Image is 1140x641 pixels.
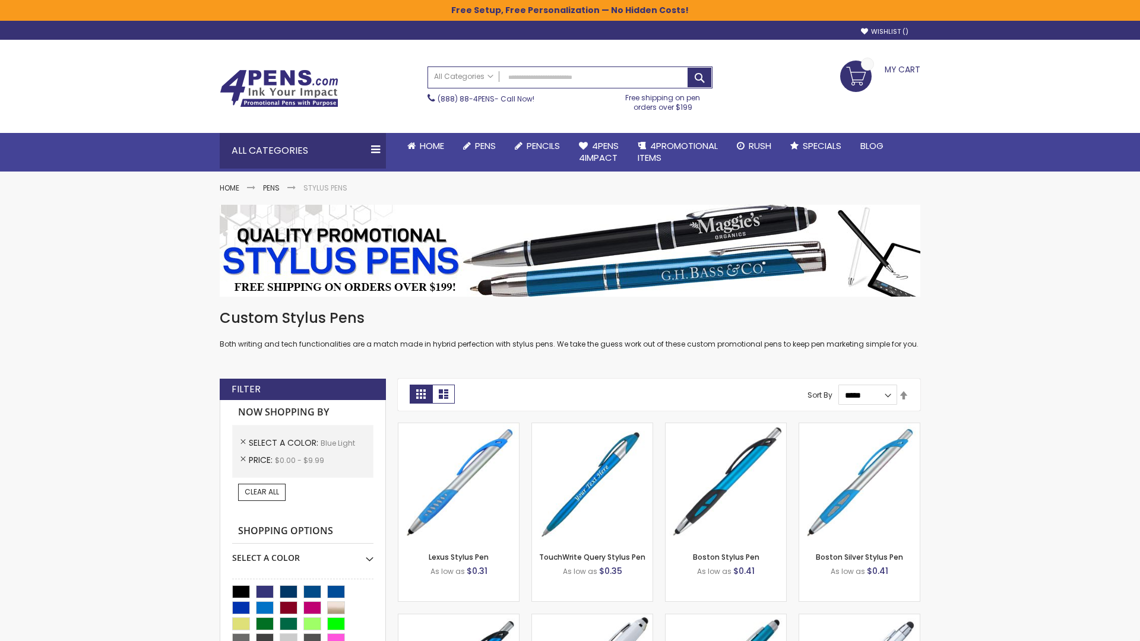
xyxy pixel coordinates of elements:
[232,544,373,564] div: Select A Color
[321,438,355,448] span: Blue Light
[475,139,496,152] span: Pens
[410,385,432,404] strong: Grid
[249,454,275,466] span: Price
[666,423,786,433] a: Boston Stylus Pen-Blue - Light
[803,139,841,152] span: Specials
[816,552,903,562] a: Boston Silver Stylus Pen
[398,423,519,433] a: Lexus Stylus Pen-Blue - Light
[532,614,653,624] a: Kimberly Logo Stylus Pens-LT-Blue
[505,133,569,159] a: Pencils
[398,423,519,544] img: Lexus Stylus Pen-Blue - Light
[434,72,493,81] span: All Categories
[232,400,373,425] strong: Now Shopping by
[666,614,786,624] a: Lory Metallic Stylus Pen-Blue - Light
[638,139,718,164] span: 4PROMOTIONAL ITEMS
[807,390,832,400] label: Sort By
[613,88,713,112] div: Free shipping on pen orders over $199
[860,139,883,152] span: Blog
[563,566,597,576] span: As low as
[569,133,628,172] a: 4Pens4impact
[532,423,653,433] a: TouchWrite Query Stylus Pen-Blue Light
[831,566,865,576] span: As low as
[220,69,338,107] img: 4Pens Custom Pens and Promotional Products
[727,133,781,159] a: Rush
[539,552,645,562] a: TouchWrite Query Stylus Pen
[454,133,505,159] a: Pens
[599,565,622,577] span: $0.35
[799,423,920,433] a: Boston Silver Stylus Pen-Blue - Light
[527,139,560,152] span: Pencils
[238,484,286,500] a: Clear All
[467,565,487,577] span: $0.31
[438,94,534,104] span: - Call Now!
[220,133,386,169] div: All Categories
[220,183,239,193] a: Home
[781,133,851,159] a: Specials
[799,614,920,624] a: Silver Cool Grip Stylus Pen-Blue - Light
[263,183,280,193] a: Pens
[861,27,908,36] a: Wishlist
[232,383,261,396] strong: Filter
[438,94,495,104] a: (888) 88-4PENS
[220,205,920,297] img: Stylus Pens
[220,309,920,328] h1: Custom Stylus Pens
[733,565,755,577] span: $0.41
[249,437,321,449] span: Select A Color
[430,566,465,576] span: As low as
[867,565,888,577] span: $0.41
[303,183,347,193] strong: Stylus Pens
[749,139,771,152] span: Rush
[851,133,893,159] a: Blog
[579,139,619,164] span: 4Pens 4impact
[275,455,324,465] span: $0.00 - $9.99
[398,133,454,159] a: Home
[220,309,920,350] div: Both writing and tech functionalities are a match made in hybrid perfection with stylus pens. We ...
[428,67,499,87] a: All Categories
[532,423,653,544] img: TouchWrite Query Stylus Pen-Blue Light
[666,423,786,544] img: Boston Stylus Pen-Blue - Light
[628,133,727,172] a: 4PROMOTIONALITEMS
[697,566,731,576] span: As low as
[799,423,920,544] img: Boston Silver Stylus Pen-Blue - Light
[693,552,759,562] a: Boston Stylus Pen
[429,552,489,562] a: Lexus Stylus Pen
[245,487,279,497] span: Clear All
[420,139,444,152] span: Home
[232,519,373,544] strong: Shopping Options
[398,614,519,624] a: Lexus Metallic Stylus Pen-Blue - Light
